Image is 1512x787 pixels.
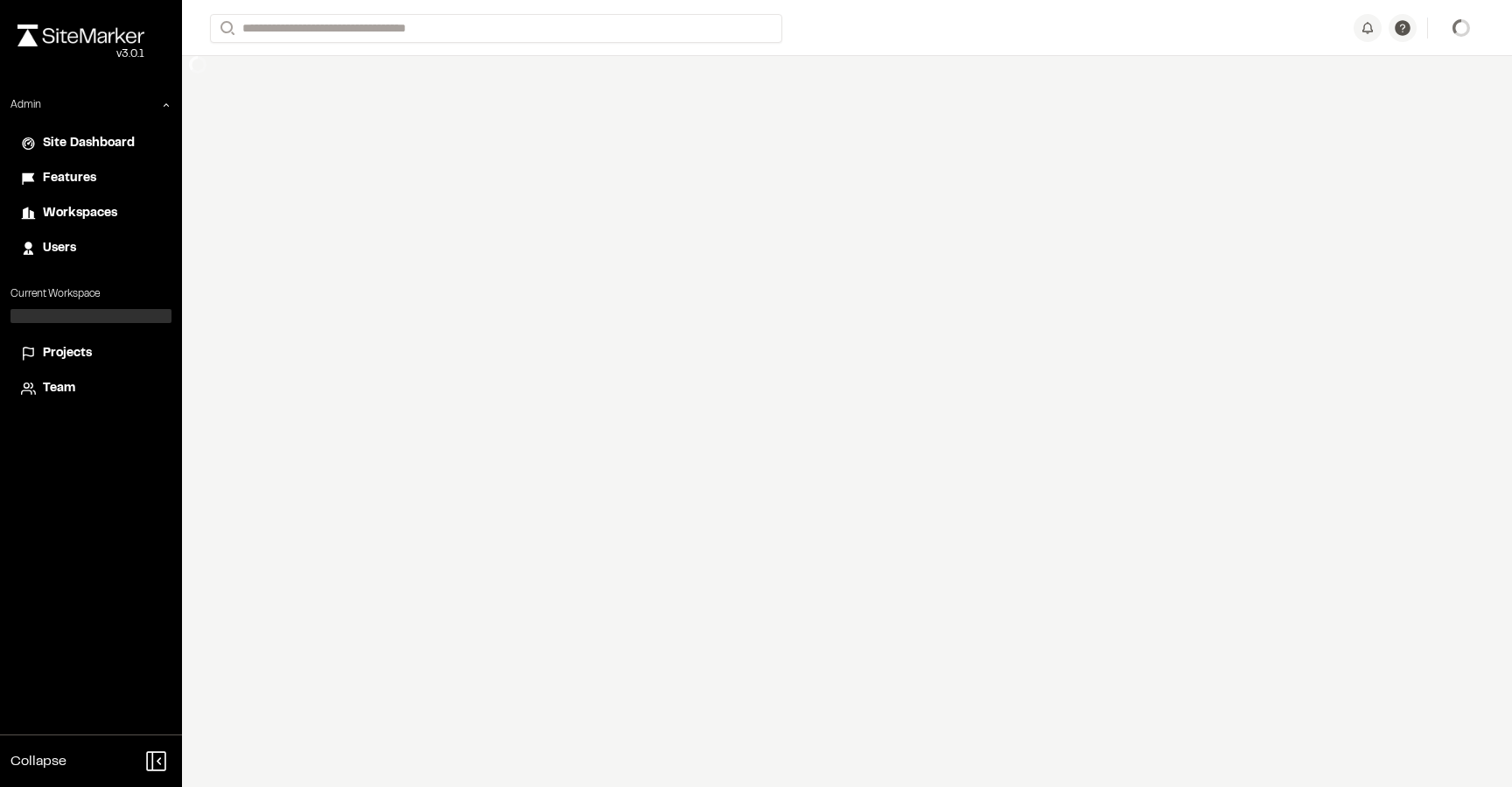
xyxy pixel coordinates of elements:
p: Admin [10,97,41,113]
span: Features [43,169,96,188]
div: Oh geez...please don't... [17,46,144,62]
p: Current Workspace [10,286,171,302]
span: Site Dashboard [43,134,135,153]
span: Users [43,239,76,258]
button: Search [210,14,241,43]
span: Projects [43,344,92,363]
span: Team [43,379,75,398]
img: rebrand.png [17,25,144,46]
a: Users [21,239,161,258]
span: Workspaces [43,204,117,223]
a: Projects [21,344,161,363]
a: Features [21,169,161,188]
span: Collapse [10,751,66,772]
a: Workspaces [21,204,161,223]
a: Team [21,379,161,398]
a: Site Dashboard [21,134,161,153]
